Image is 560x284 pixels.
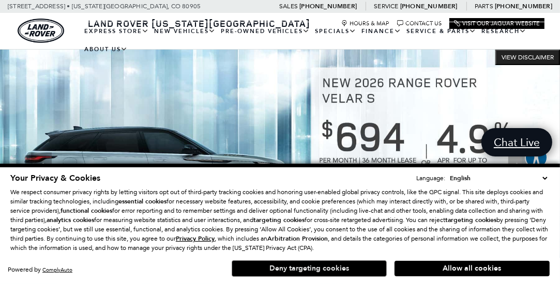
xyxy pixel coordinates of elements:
nav: Main Navigation [82,22,544,58]
a: Contact Us [397,20,442,27]
a: EXPRESS STORE [82,22,152,40]
span: Service [374,3,398,10]
div: Language: [416,175,445,181]
strong: analytics cookies [47,216,94,224]
a: Visit Our Jaguar Website [454,20,540,27]
span: Parts [475,3,493,10]
strong: essential cookies [118,197,167,206]
strong: Arbitration Provision [267,234,328,243]
a: Hours & Map [341,20,389,27]
a: [PHONE_NUMBER] [495,2,552,10]
a: ComplyAuto [42,266,72,273]
button: Explore your accessibility options [525,146,548,169]
strong: targeting cookies [253,216,305,224]
a: New Vehicles [152,22,218,40]
a: land-rover [18,19,64,43]
a: Research [479,22,529,40]
div: Powered by [8,266,72,273]
span: Your Privacy & Cookies [10,172,100,184]
a: [PHONE_NUMBER] [400,2,458,10]
aside: Accessibility Help Desk [525,146,548,171]
strong: targeting cookies [445,216,496,224]
p: We respect consumer privacy rights by letting visitors opt out of third-party tracking cookies an... [10,187,550,253]
button: Allow all cookies [395,261,550,276]
div: Previous [31,152,52,183]
span: Sales [279,3,298,10]
a: Finance [359,22,404,40]
u: Privacy Policy [176,234,215,243]
span: Land Rover [US_STATE][GEOGRAPHIC_DATA] [88,17,310,29]
a: About Us [82,40,130,58]
a: Pre-Owned Vehicles [218,22,312,40]
a: [PHONE_NUMBER] [299,2,357,10]
span: Chat Live [489,135,545,149]
a: Land Rover [US_STATE][GEOGRAPHIC_DATA] [82,17,316,29]
a: Specials [312,22,359,40]
select: Language Select [447,173,550,183]
strong: functional cookies [60,207,112,215]
img: Land Rover [18,19,64,43]
button: Deny targeting cookies [232,260,387,277]
a: Chat Live [481,128,552,156]
a: [STREET_ADDRESS] • [US_STATE][GEOGRAPHIC_DATA], CO 80905 [8,3,201,10]
a: Service & Parts [404,22,479,40]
